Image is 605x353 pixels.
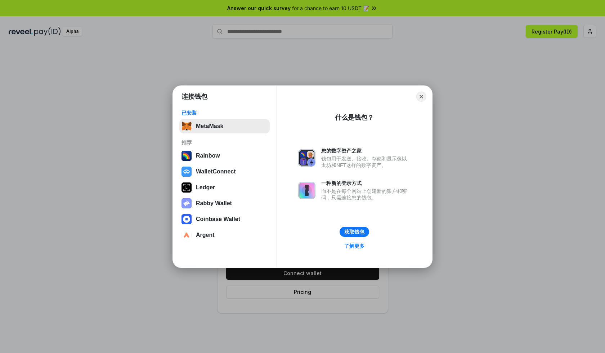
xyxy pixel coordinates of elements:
[335,113,374,122] div: 什么是钱包？
[181,182,192,193] img: svg+xml,%3Csvg%20xmlns%3D%22http%3A%2F%2Fwww.w3.org%2F2000%2Fsvg%22%20width%3D%2228%22%20height%3...
[179,164,270,179] button: WalletConnect
[181,151,192,161] img: svg+xml,%3Csvg%20width%3D%22120%22%20height%3D%22120%22%20viewBox%3D%220%200%20120%20120%22%20fil...
[340,241,369,251] a: 了解更多
[196,184,215,191] div: Ledger
[298,182,315,199] img: svg+xml,%3Csvg%20xmlns%3D%22http%3A%2F%2Fwww.w3.org%2F2000%2Fsvg%22%20fill%3D%22none%22%20viewBox...
[181,110,268,116] div: 已安装
[196,216,240,222] div: Coinbase Wallet
[321,180,411,186] div: 一种新的登录方式
[181,230,192,240] img: svg+xml,%3Csvg%20width%3D%2228%22%20height%3D%2228%22%20viewBox%3D%220%200%2028%2028%22%20fill%3D...
[179,149,270,163] button: Rainbow
[321,188,411,201] div: 而不是在每个网站上创建新的账户和密码，只需连接您的钱包。
[181,167,192,177] img: svg+xml,%3Csvg%20width%3D%2228%22%20height%3D%2228%22%20viewBox%3D%220%200%2028%2028%22%20fill%3D...
[179,119,270,133] button: MetaMask
[181,92,207,101] h1: 连接钱包
[416,92,426,102] button: Close
[321,155,411,168] div: 钱包用于发送、接收、存储和显示像以太坊和NFT这样的数字资产。
[344,229,364,235] div: 获取钱包
[344,243,364,249] div: 了解更多
[196,168,236,175] div: WalletConnect
[181,121,192,131] img: svg+xml,%3Csvg%20fill%3D%22none%22%20height%3D%2233%22%20viewBox%3D%220%200%2035%2033%22%20width%...
[196,200,232,207] div: Rabby Wallet
[179,196,270,211] button: Rabby Wallet
[181,139,268,146] div: 推荐
[181,214,192,224] img: svg+xml,%3Csvg%20width%3D%2228%22%20height%3D%2228%22%20viewBox%3D%220%200%2028%2028%22%20fill%3D...
[196,123,223,129] div: MetaMask
[298,149,315,167] img: svg+xml,%3Csvg%20xmlns%3D%22http%3A%2F%2Fwww.w3.org%2F2000%2Fsvg%22%20fill%3D%22none%22%20viewBox...
[340,227,369,237] button: 获取钱包
[196,153,220,159] div: Rainbow
[196,232,215,238] div: Argent
[181,198,192,208] img: svg+xml,%3Csvg%20xmlns%3D%22http%3A%2F%2Fwww.w3.org%2F2000%2Fsvg%22%20fill%3D%22none%22%20viewBox...
[179,212,270,226] button: Coinbase Wallet
[321,147,411,154] div: 您的数字资产之家
[179,228,270,242] button: Argent
[179,180,270,195] button: Ledger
